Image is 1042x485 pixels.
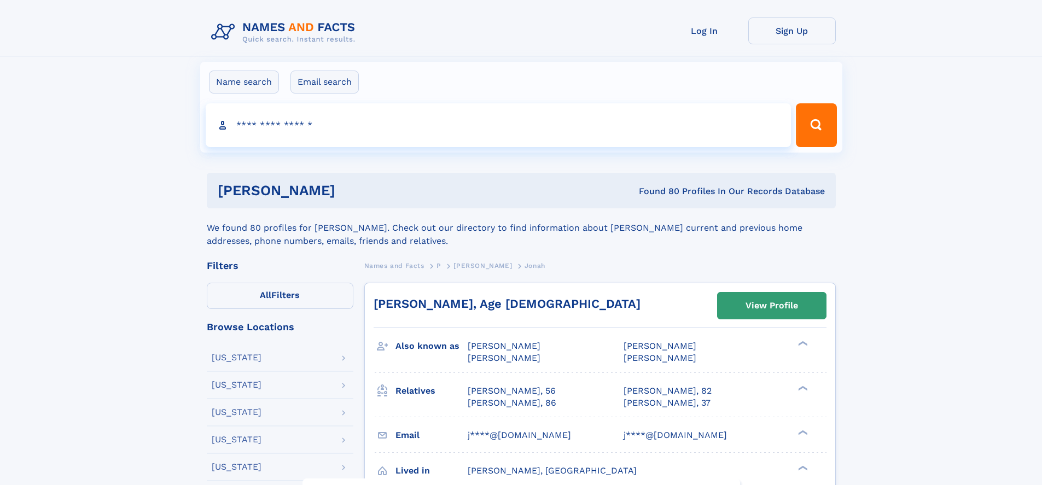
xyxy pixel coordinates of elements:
[661,17,748,44] a: Log In
[290,71,359,94] label: Email search
[212,408,261,417] div: [US_STATE]
[624,385,712,397] a: [PERSON_NAME], 82
[206,103,791,147] input: search input
[453,262,512,270] span: [PERSON_NAME]
[374,297,641,311] a: [PERSON_NAME], Age [DEMOGRAPHIC_DATA]
[207,322,353,332] div: Browse Locations
[795,464,808,471] div: ❯
[718,293,826,319] a: View Profile
[436,259,441,272] a: P
[436,262,441,270] span: P
[468,353,540,363] span: [PERSON_NAME]
[207,261,353,271] div: Filters
[624,353,696,363] span: [PERSON_NAME]
[209,71,279,94] label: Name search
[468,465,637,476] span: [PERSON_NAME], [GEOGRAPHIC_DATA]
[260,290,271,300] span: All
[218,184,487,197] h1: [PERSON_NAME]
[212,381,261,389] div: [US_STATE]
[746,293,798,318] div: View Profile
[487,185,825,197] div: Found 80 Profiles In Our Records Database
[468,385,556,397] a: [PERSON_NAME], 56
[624,397,711,409] a: [PERSON_NAME], 37
[468,341,540,351] span: [PERSON_NAME]
[795,340,808,347] div: ❯
[748,17,836,44] a: Sign Up
[624,341,696,351] span: [PERSON_NAME]
[525,262,545,270] span: Jonah
[207,208,836,248] div: We found 80 profiles for [PERSON_NAME]. Check out our directory to find information about [PERSON...
[453,259,512,272] a: [PERSON_NAME]
[395,382,468,400] h3: Relatives
[364,259,424,272] a: Names and Facts
[795,384,808,391] div: ❯
[212,435,261,444] div: [US_STATE]
[395,337,468,355] h3: Also known as
[207,17,364,47] img: Logo Names and Facts
[468,397,556,409] a: [PERSON_NAME], 86
[796,103,836,147] button: Search Button
[395,426,468,445] h3: Email
[212,353,261,362] div: [US_STATE]
[212,463,261,471] div: [US_STATE]
[395,461,468,480] h3: Lived in
[795,429,808,436] div: ❯
[207,283,353,309] label: Filters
